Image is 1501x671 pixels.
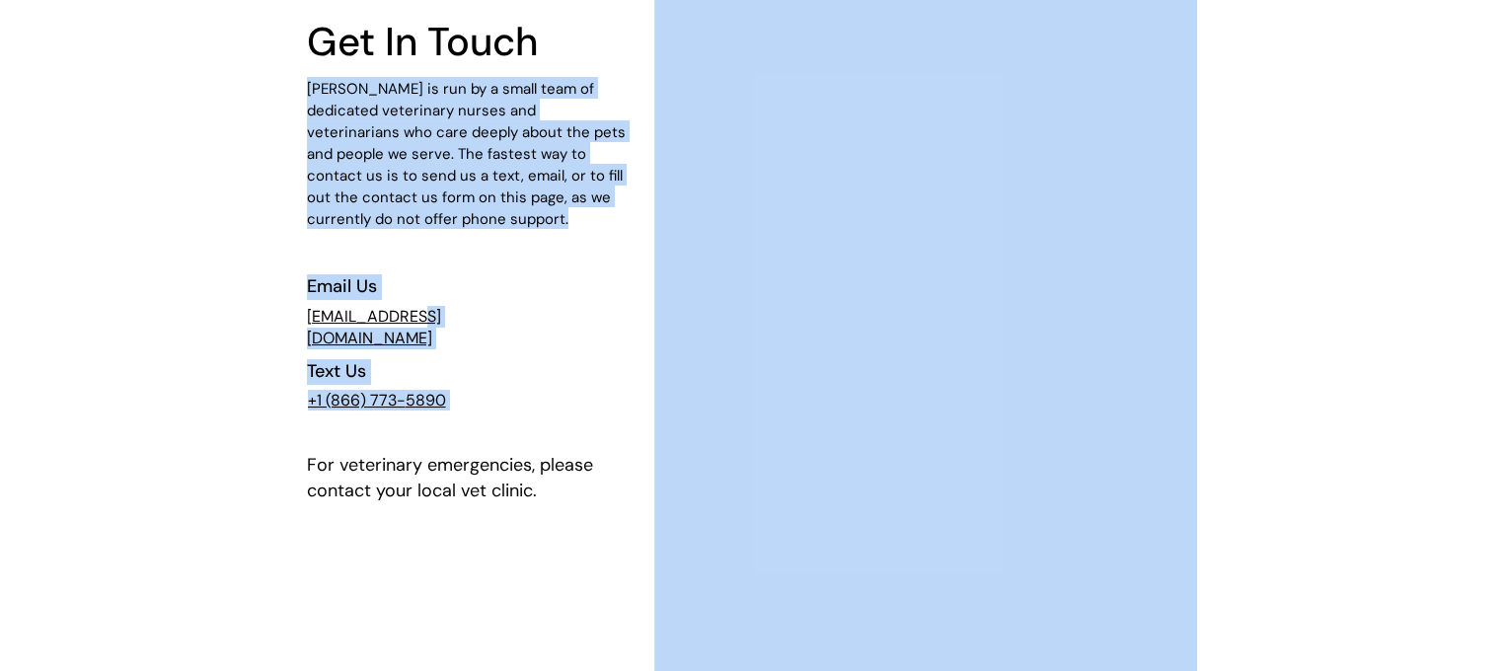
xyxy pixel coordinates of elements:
[307,306,441,348] a: [EMAIL_ADDRESS][DOMAIN_NAME]
[307,453,593,502] span: For veterinary emergencies, please contact your local vet clinic.
[307,16,539,67] span: Get In Touch
[307,79,626,229] span: [PERSON_NAME] is run by a small team of dedicated veterinary nurses and veterinarians who care de...
[406,390,446,410] u: 5890
[308,390,406,410] a: +1 (866) 773-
